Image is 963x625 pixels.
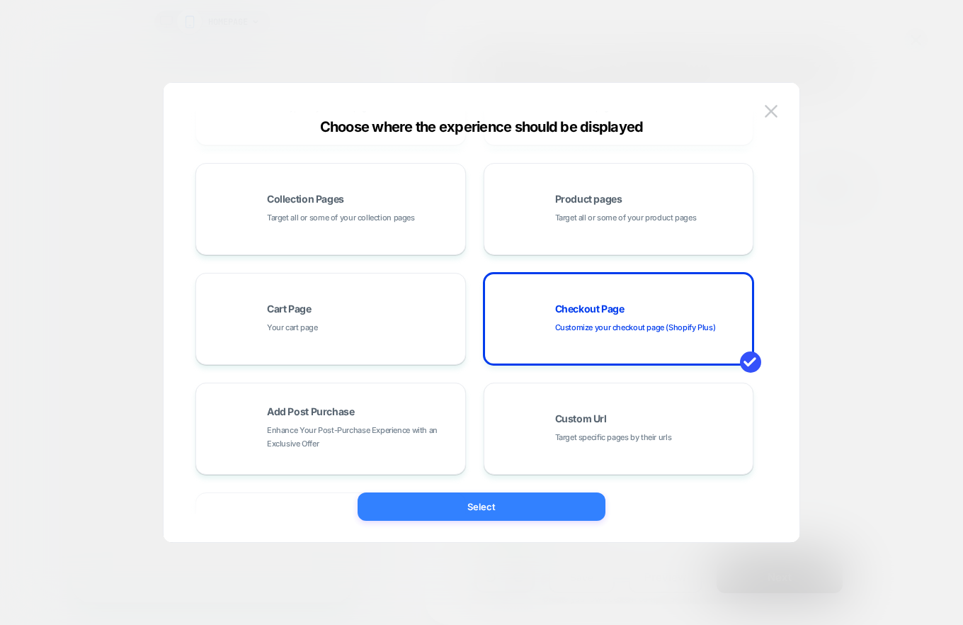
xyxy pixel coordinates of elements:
img: close [765,105,777,117]
span: Custom Url [555,414,607,424]
span: Checkout Page [555,304,625,314]
span: Product pages [555,194,622,204]
span: Target all or some of your product pages [555,211,697,225]
div: Choose where the experience should be displayed [164,118,799,135]
span: Customize your checkout page (Shopify Plus) [555,321,716,334]
button: Select [358,492,605,521]
span: Target specific pages by their urls [555,431,672,444]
